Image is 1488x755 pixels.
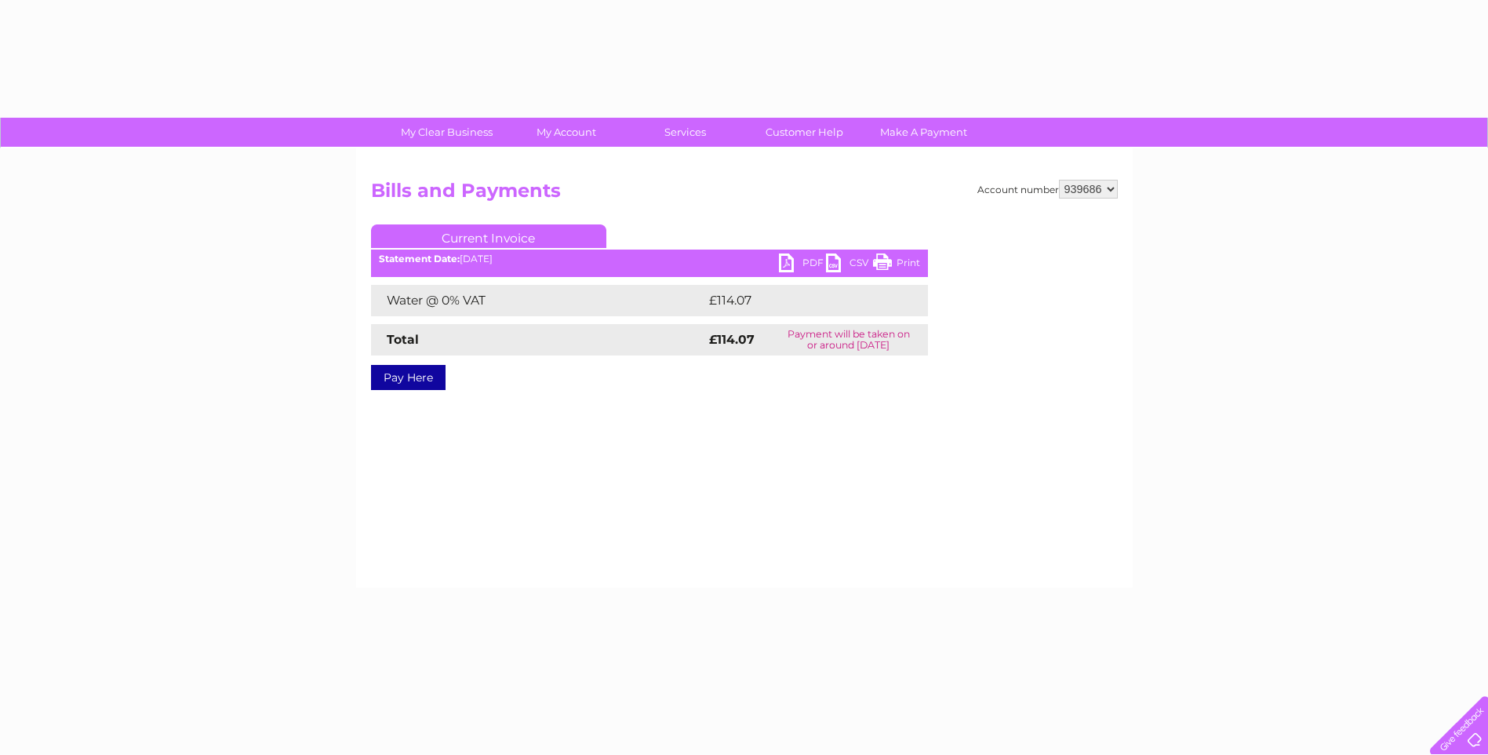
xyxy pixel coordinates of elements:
[859,118,988,147] a: Make A Payment
[977,180,1118,199] div: Account number
[826,253,873,276] a: CSV
[382,118,511,147] a: My Clear Business
[371,365,446,390] a: Pay Here
[740,118,869,147] a: Customer Help
[371,180,1118,210] h2: Bills and Payments
[371,285,705,316] td: Water @ 0% VAT
[620,118,750,147] a: Services
[379,253,460,264] b: Statement Date:
[769,324,927,356] td: Payment will be taken on or around [DATE]
[371,253,928,264] div: [DATE]
[387,332,419,347] strong: Total
[371,224,606,248] a: Current Invoice
[709,332,755,347] strong: £114.07
[873,253,920,276] a: Print
[779,253,826,276] a: PDF
[501,118,631,147] a: My Account
[705,285,898,316] td: £114.07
